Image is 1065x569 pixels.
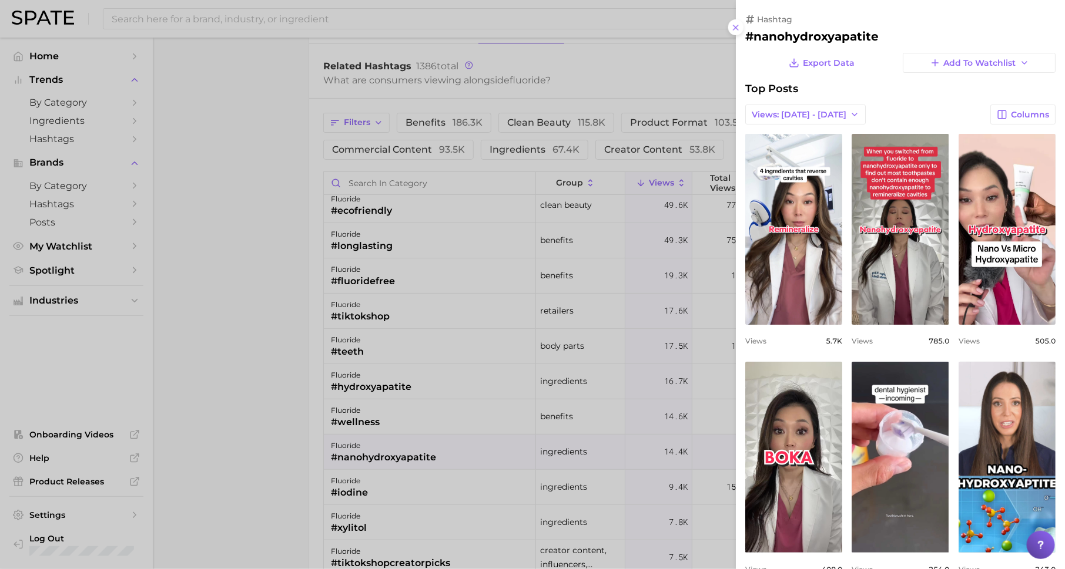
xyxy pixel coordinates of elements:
span: Add to Watchlist [944,58,1016,68]
span: Views [745,336,766,345]
span: Export Data [803,58,855,68]
button: Add to Watchlist [903,53,1056,73]
button: Columns [990,105,1056,124]
span: hashtag [757,14,792,25]
span: Views: [DATE] - [DATE] [752,110,846,120]
button: Views: [DATE] - [DATE] [745,105,866,124]
span: Views [852,336,873,345]
span: 505.0 [1035,336,1056,345]
button: Export Data [786,53,858,73]
span: Top Posts [745,82,798,95]
span: Columns [1011,110,1049,120]
h2: #nanohydroxyapatite [745,29,1056,43]
span: 5.7k [826,336,842,345]
span: Views [959,336,980,345]
span: 785.0 [929,336,949,345]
